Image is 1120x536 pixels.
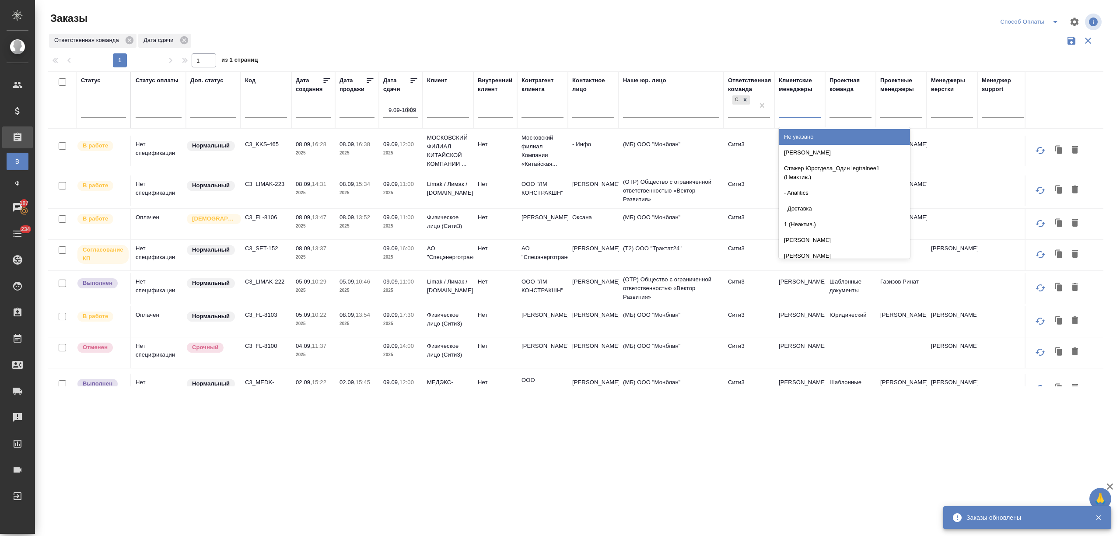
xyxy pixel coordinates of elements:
[131,273,186,304] td: Нет спецификации
[427,277,469,295] p: Limak / Лимак / [DOMAIN_NAME]
[724,374,774,404] td: Сити3
[931,311,973,319] p: [PERSON_NAME]
[312,278,326,285] p: 10:29
[931,342,973,350] p: [PERSON_NAME]
[296,222,331,231] p: 2025
[1030,342,1051,363] button: Обновить
[192,245,230,254] p: Нормальный
[568,240,619,270] td: [PERSON_NAME]
[296,278,312,285] p: 05.09,
[572,76,614,94] div: Контактное лицо
[339,76,366,94] div: Дата продажи
[383,222,418,231] p: 2025
[83,181,108,190] p: В работе
[312,245,326,252] p: 13:37
[339,312,356,318] p: 08.09,
[383,245,399,252] p: 09.09,
[77,213,126,225] div: Выставляет ПМ после принятия заказа от КМа
[399,343,414,349] p: 14:00
[296,141,312,147] p: 08.09,
[383,319,418,328] p: 2025
[931,244,973,253] p: [PERSON_NAME]
[724,209,774,239] td: Сити3
[521,244,563,262] p: АО "Спецэнерготранс"
[774,374,825,404] td: [PERSON_NAME]
[383,286,418,295] p: 2025
[1030,277,1051,298] button: Обновить
[356,181,370,187] p: 15:34
[383,149,418,158] p: 2025
[77,277,126,289] div: Выставляет ПМ после сдачи и проведения начислений. Последний этап для ПМа
[296,149,331,158] p: 2025
[568,273,619,304] td: [PERSON_NAME]
[131,209,186,239] td: Оплачен
[81,76,101,85] div: Статус
[356,379,370,385] p: 15:45
[131,306,186,337] td: Оплачен
[312,379,326,385] p: 15:22
[192,214,236,223] p: [DEMOGRAPHIC_DATA]
[427,213,469,231] p: Физическое лицо (Сити3)
[1063,32,1080,49] button: Сохранить фильтры
[186,277,236,289] div: Статус по умолчанию для стандартных заказов
[339,181,356,187] p: 08.09,
[1030,244,1051,265] button: Обновить
[296,286,331,295] p: 2025
[192,279,230,287] p: Нормальный
[623,76,666,85] div: Наше юр. лицо
[192,181,230,190] p: Нормальный
[478,277,513,286] p: Нет
[186,311,236,322] div: Статус по умолчанию для стандартных заказов
[11,179,24,188] span: Ф
[2,223,33,245] a: 234
[312,141,326,147] p: 16:28
[356,141,370,147] p: 16:38
[77,311,126,322] div: Выставляет ПМ после принятия заказа от КМа
[732,95,740,105] div: Сити3
[1067,280,1082,296] button: Удалить
[1067,313,1082,329] button: Удалить
[1089,488,1111,510] button: 🙏
[724,273,774,304] td: Сити3
[478,213,513,222] p: Нет
[478,342,513,350] p: Нет
[427,133,469,168] p: МОСКОВСКИЙ ФИЛИАЛ КИТАЙСКОЙ КОМПАНИИ ...
[83,214,108,223] p: В работе
[982,76,1024,94] div: Менеджер support
[779,217,910,232] div: 1 (Неактив.)
[77,140,126,152] div: Выставляет ПМ после принятия заказа от КМа
[136,76,178,85] div: Статус оплаты
[296,350,331,359] p: 2025
[478,76,513,94] div: Внутренний клиент
[880,76,922,94] div: Проектные менеджеры
[192,343,218,352] p: Срочный
[399,245,414,252] p: 16:00
[296,76,322,94] div: Дата создания
[296,312,312,318] p: 05.09,
[619,374,724,404] td: (МБ) ООО "Монблан"
[245,213,287,222] p: C3_FL-8106
[339,379,356,385] p: 02.09,
[186,244,236,256] div: Статус по умолчанию для стандартных заказов
[7,175,28,192] a: Ф
[383,181,399,187] p: 09.09,
[312,343,326,349] p: 11:37
[49,34,136,48] div: Ответственная команда
[829,76,871,94] div: Проектная команда
[619,240,724,270] td: (Т2) ООО "Трактат24"
[186,378,236,390] div: Статус по умолчанию для стандартных заказов
[521,133,563,168] p: Московский филиал Компании «Китайская...
[1067,142,1082,159] button: Удалить
[774,175,825,206] td: [PERSON_NAME]
[1067,380,1082,397] button: Удалить
[931,378,973,387] p: [PERSON_NAME]
[1030,140,1051,161] button: Обновить
[77,180,126,192] div: Выставляет ПМ после принятия заказа от КМа
[399,214,414,221] p: 11:00
[54,36,122,45] p: Ответственная команда
[143,36,177,45] p: Дата сдачи
[931,76,973,94] div: Менеджеры верстки
[478,180,513,189] p: Нет
[478,378,513,387] p: Нет
[131,175,186,206] td: Нет спецификации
